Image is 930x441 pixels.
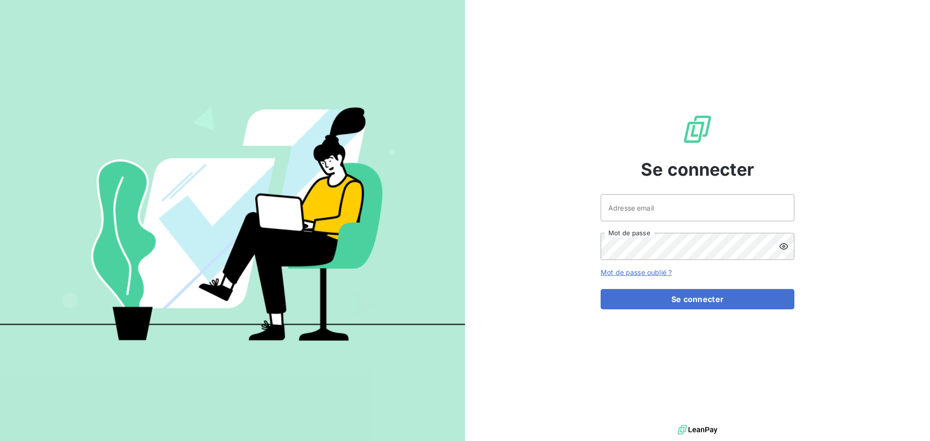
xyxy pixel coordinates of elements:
span: Se connecter [641,156,754,182]
button: Se connecter [601,289,794,309]
img: Logo LeanPay [682,114,713,145]
input: placeholder [601,194,794,221]
a: Mot de passe oublié ? [601,268,672,276]
img: logo [678,423,717,437]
